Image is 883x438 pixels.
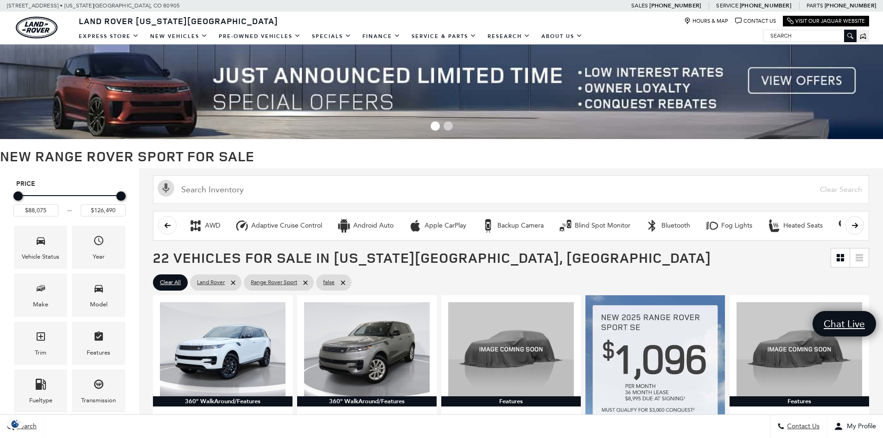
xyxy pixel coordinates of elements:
div: Year [93,252,105,262]
img: Land Rover [16,17,57,38]
div: Adaptive Cruise Control [251,222,322,230]
div: Features [730,396,869,406]
div: TransmissionTransmission [72,369,125,413]
span: Transmission [93,376,104,395]
img: 2025 Land Rover Range Rover Sport SE [448,302,574,396]
div: Apple CarPlay [408,219,422,233]
div: Model [90,299,108,310]
span: Model [93,280,104,299]
a: Chat Live [813,311,876,336]
span: Range Rover Sport [251,277,297,288]
a: Finance [357,28,406,44]
a: EXPRESS STORE [73,28,145,44]
div: Heated Seats [767,219,781,233]
button: Android AutoAndroid Auto [332,216,399,235]
div: MakeMake [14,273,67,317]
a: Specials [306,28,357,44]
span: Vehicle [35,233,46,252]
input: Minimum [13,204,58,216]
button: Backup CameraBackup Camera [476,216,549,235]
div: 360° WalkAround/Features [153,396,292,406]
button: Fog LightsFog Lights [700,216,757,235]
a: [PHONE_NUMBER] [649,2,701,9]
div: Make [33,299,48,310]
img: 2025 Land Rover Range Rover Sport SE [160,302,286,396]
div: Adaptive Cruise Control [235,219,249,233]
div: FueltypeFueltype [14,369,67,413]
div: Bluetooth [645,219,659,233]
a: New Vehicles [145,28,213,44]
button: Apple CarPlayApple CarPlay [403,216,471,235]
input: Search [763,30,856,41]
button: Heated SeatsHeated Seats [762,216,828,235]
a: Land Rover [US_STATE][GEOGRAPHIC_DATA] [73,15,284,26]
div: Features [441,396,581,406]
a: Pre-Owned Vehicles [213,28,306,44]
a: [PHONE_NUMBER] [825,2,876,9]
span: Go to slide 1 [431,121,440,131]
div: AWD [189,219,203,233]
div: VehicleVehicle Status [14,226,67,269]
span: My Profile [843,423,876,431]
button: scroll right [845,216,864,235]
div: Fog Lights [705,219,719,233]
div: Blind Spot Monitor [559,219,572,233]
span: Year [93,233,104,252]
div: TrimTrim [14,322,67,365]
svg: Click to toggle on voice search [158,180,174,197]
span: Land Rover [197,277,225,288]
span: Contact Us [785,423,819,431]
div: Backup Camera [497,222,544,230]
span: Features [93,329,104,348]
section: Click to Open Cookie Consent Modal [5,419,26,429]
a: Service & Parts [406,28,482,44]
input: Maximum [81,204,126,216]
span: Land Rover [US_STATE][GEOGRAPHIC_DATA] [79,15,278,26]
div: Apple CarPlay [425,222,466,230]
div: Keyless Entry [838,219,851,233]
div: Vehicle Status [22,252,59,262]
img: Opt-Out Icon [5,419,26,429]
div: Maximum Price [116,191,126,201]
span: Trim [35,329,46,348]
span: Go to slide 2 [444,121,453,131]
span: Fueltype [35,376,46,395]
div: Android Auto [353,222,394,230]
img: 2025 Land Rover Range Rover Sport SE [737,302,862,396]
button: Open user profile menu [827,415,883,438]
a: [PHONE_NUMBER] [740,2,791,9]
span: Make [35,280,46,299]
div: Android Auto [337,219,351,233]
div: Features [87,348,110,358]
nav: Main Navigation [73,28,588,44]
div: Price [13,188,126,216]
div: Backup Camera [481,219,495,233]
span: false [323,277,335,288]
a: Research [482,28,536,44]
span: Chat Live [819,317,870,330]
a: Visit Our Jaguar Website [787,18,865,25]
a: [STREET_ADDRESS] • [US_STATE][GEOGRAPHIC_DATA], CO 80905 [7,2,180,9]
button: AWDAWD [184,216,225,235]
div: 360° WalkAround/Features [297,396,437,406]
button: BluetoothBluetooth [640,216,695,235]
div: Trim [35,348,46,358]
input: Search Inventory [153,175,869,204]
div: AWD [205,222,220,230]
span: Parts [807,2,823,9]
span: Sales [631,2,648,9]
div: Bluetooth [661,222,690,230]
div: Heated Seats [783,222,823,230]
img: 2025 Land Rover Range Rover Sport SE [304,302,430,396]
span: 22 Vehicles for Sale in [US_STATE][GEOGRAPHIC_DATA], [GEOGRAPHIC_DATA] [153,248,711,267]
button: Adaptive Cruise ControlAdaptive Cruise Control [230,216,327,235]
h5: Price [16,180,123,188]
div: Fueltype [29,395,52,406]
div: Transmission [81,395,116,406]
span: Clear All [160,277,181,288]
a: Hours & Map [684,18,728,25]
div: Minimum Price [13,191,23,201]
button: Blind Spot MonitorBlind Spot Monitor [553,216,635,235]
div: Fog Lights [721,222,752,230]
button: scroll left [158,216,177,235]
